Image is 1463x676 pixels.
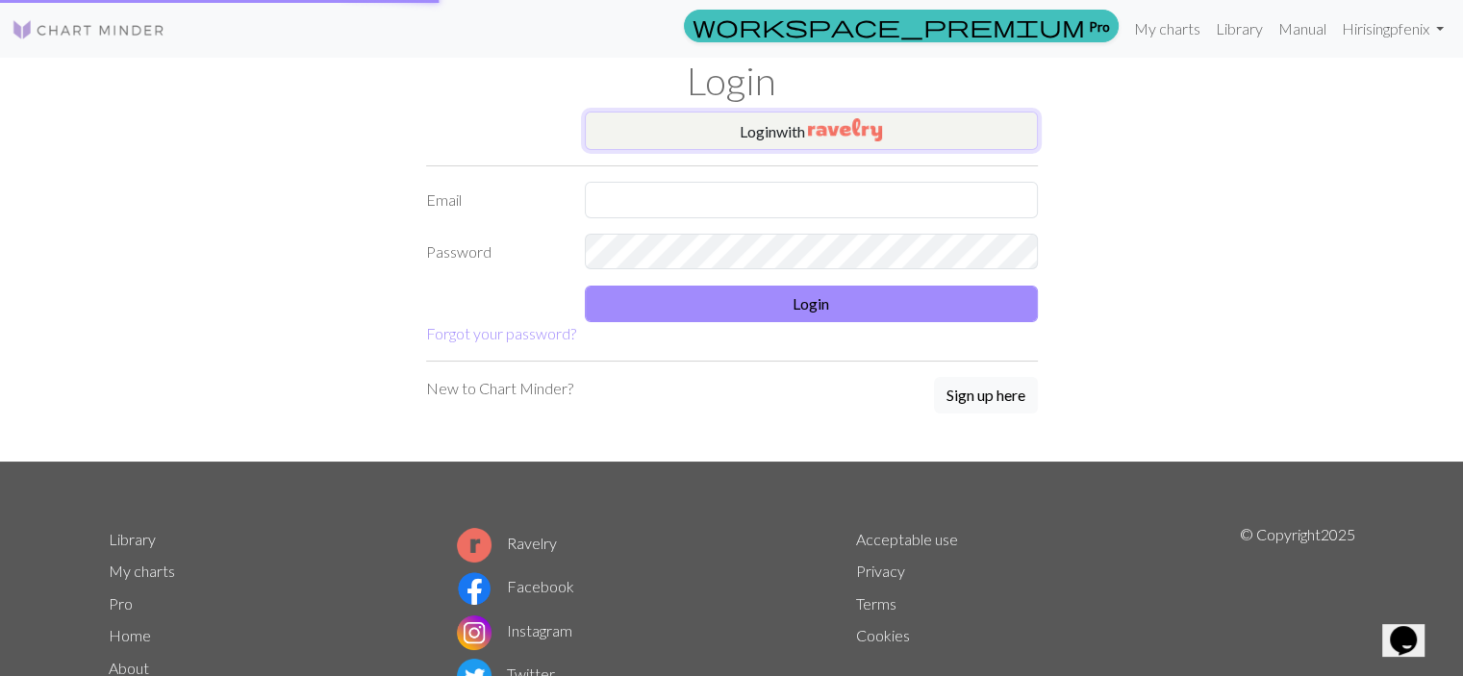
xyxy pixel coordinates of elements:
[109,562,175,580] a: My charts
[684,10,1119,42] a: Pro
[585,286,1038,322] button: Login
[856,562,905,580] a: Privacy
[426,324,576,342] a: Forgot your password?
[808,118,882,141] img: Ravelry
[934,377,1038,415] a: Sign up here
[12,18,165,41] img: Logo
[109,626,151,644] a: Home
[415,234,573,270] label: Password
[693,13,1085,39] span: workspace_premium
[1334,10,1451,48] a: Hirisingpfenix
[109,594,133,613] a: Pro
[426,377,573,400] p: New to Chart Minder?
[457,621,572,639] a: Instagram
[97,58,1367,104] h1: Login
[856,594,896,613] a: Terms
[585,112,1038,150] button: Loginwith
[457,577,574,595] a: Facebook
[1271,10,1334,48] a: Manual
[856,530,958,548] a: Acceptable use
[457,571,492,606] img: Facebook logo
[1382,599,1444,657] iframe: chat widget
[856,626,910,644] a: Cookies
[1126,10,1208,48] a: My charts
[1208,10,1271,48] a: Library
[457,528,492,563] img: Ravelry logo
[415,182,573,218] label: Email
[934,377,1038,413] button: Sign up here
[457,615,492,650] img: Instagram logo
[109,530,156,548] a: Library
[457,534,557,552] a: Ravelry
